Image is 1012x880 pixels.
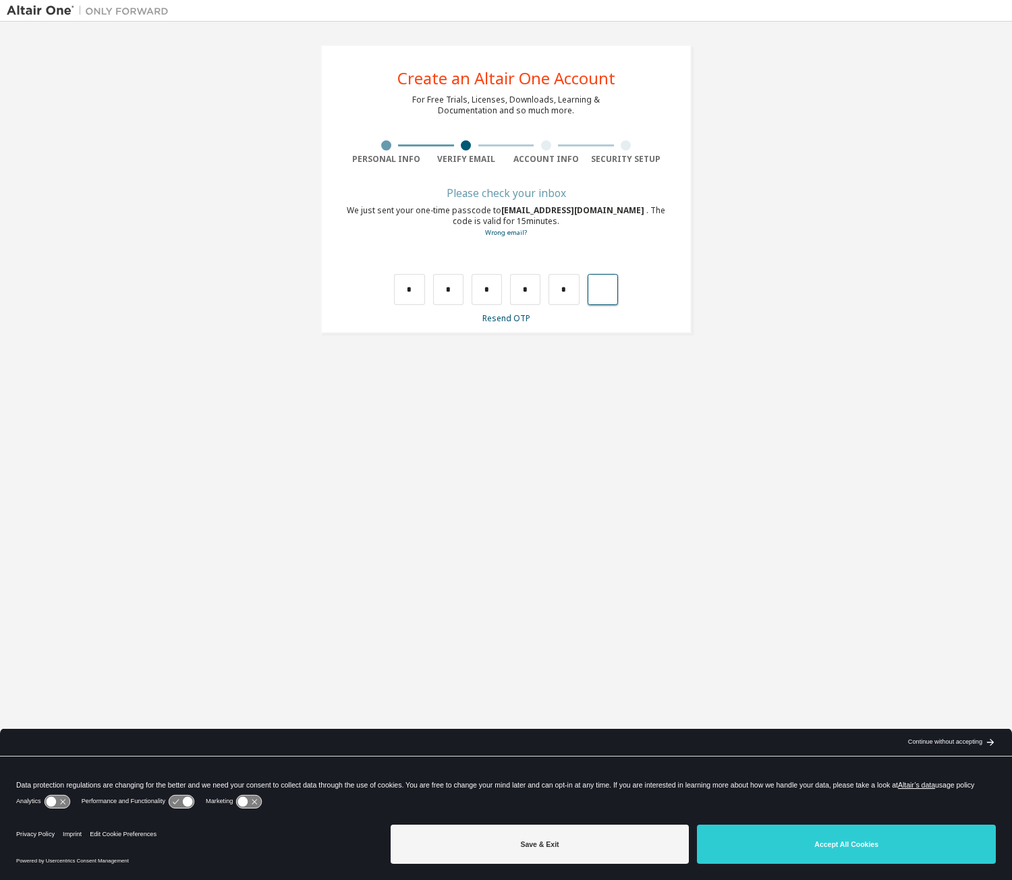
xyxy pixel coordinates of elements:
[412,94,600,116] div: For Free Trials, Licenses, Downloads, Learning & Documentation and so much more.
[7,4,175,18] img: Altair One
[506,154,586,165] div: Account Info
[501,204,646,216] span: [EMAIL_ADDRESS][DOMAIN_NAME]
[426,154,507,165] div: Verify Email
[586,154,667,165] div: Security Setup
[346,189,666,197] div: Please check your inbox
[346,154,426,165] div: Personal Info
[482,312,530,324] a: Resend OTP
[397,70,615,86] div: Create an Altair One Account
[485,228,527,237] a: Go back to the registration form
[346,205,666,238] div: We just sent your one-time passcode to . The code is valid for 15 minutes.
